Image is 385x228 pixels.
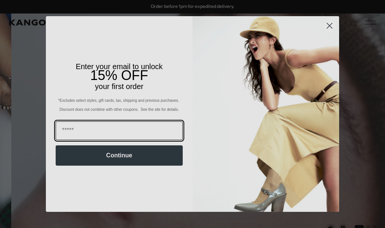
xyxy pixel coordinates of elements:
span: *Excludes select styles, gift cards, tax, shipping and previous purchases. Discount does not comb... [58,98,180,112]
span: your first order [95,82,144,91]
img: 93be19ad-e773-4382-80b9-c9d740c9197f.jpeg [192,16,339,211]
input: Email [56,121,183,140]
span: 15% OFF [90,68,148,83]
button: Continue [56,145,183,166]
button: Close dialog [323,19,336,32]
span: Enter your email to unlock [76,62,162,71]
